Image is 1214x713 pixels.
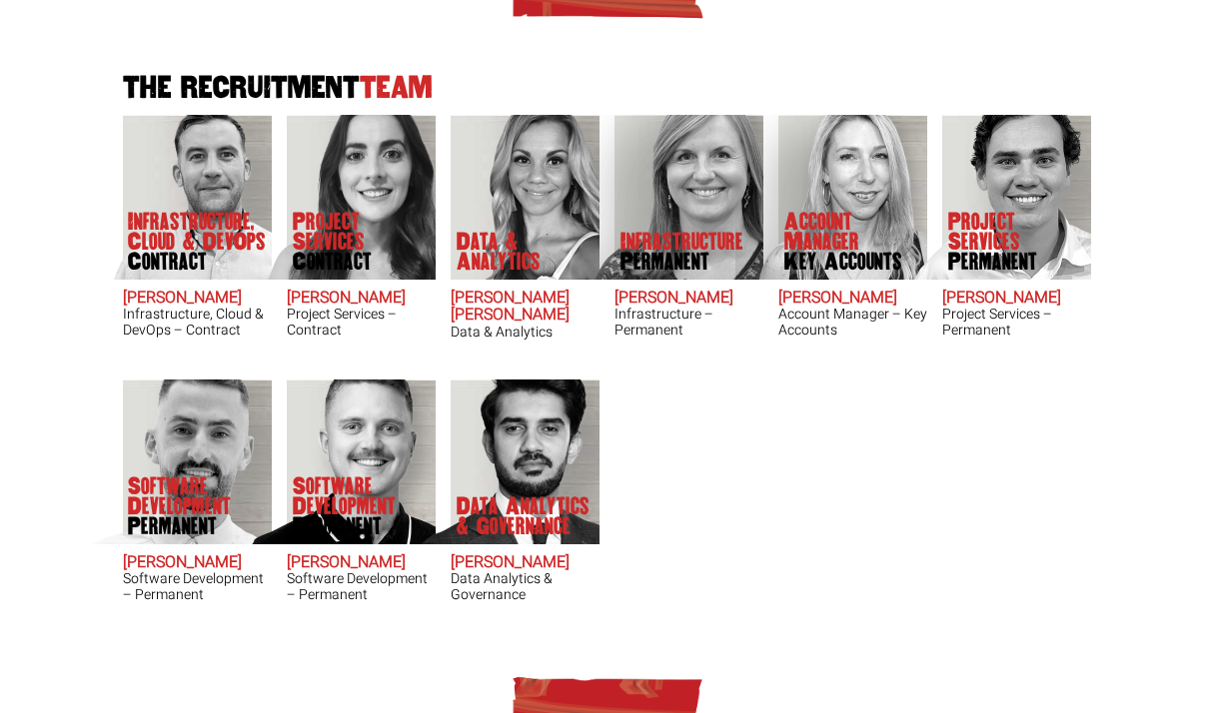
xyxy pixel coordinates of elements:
p: Data Analytics & Governance [457,496,600,536]
img: Anna-Maria Julie does Data & Analytics [408,115,600,280]
p: Account Manager [784,212,927,272]
img: Frankie Gaffney's our Account Manager Key Accounts [735,115,927,280]
img: Amanda Evans's Our Infrastructure Permanent [572,115,763,280]
p: Infrastructure, Cloud & DevOps [128,212,271,272]
h2: [PERSON_NAME] [451,554,600,572]
h2: [PERSON_NAME] [287,554,436,572]
p: Data & Analytics [457,232,600,272]
h3: Data & Analytics [451,325,600,340]
h2: [PERSON_NAME] [287,290,436,308]
span: Key Accounts [784,252,927,272]
h3: Data Analytics & Governance [451,571,600,602]
h3: Project Services – Permanent [942,307,1091,338]
h2: [PERSON_NAME] [614,290,763,308]
span: Contract [293,252,436,272]
h2: [PERSON_NAME] [PERSON_NAME] [451,290,600,325]
h3: Project Services – Contract [287,307,436,338]
p: Project Services [293,212,436,272]
span: Permanent [128,516,271,536]
p: Infrastructure [620,232,743,272]
h3: Software Development – Permanent [287,571,436,602]
p: Project Services [948,212,1091,272]
span: Permanent [293,516,436,536]
img: Sam Williamson does Software Development Permanent [244,379,436,544]
img: Awais Imtiaz does Data Analytics & Governance [408,379,600,544]
span: Contract [128,252,271,272]
img: Sam McKay does Project Services Permanent [899,115,1091,280]
p: Software Development [293,476,436,536]
span: Permanent [620,252,743,272]
p: Software Development [128,476,271,536]
img: Liam Cox does Software Development Permanent [80,379,272,544]
h3: Software Development – Permanent [123,571,272,602]
span: Permanent [948,252,1091,272]
span: Team [360,71,433,104]
h3: Infrastructure – Permanent [614,307,763,338]
h2: [PERSON_NAME] [778,290,927,308]
img: Claire Sheerin does Project Services Contract [244,115,436,280]
h2: [PERSON_NAME] [123,290,272,308]
h2: [PERSON_NAME] [942,290,1091,308]
img: Adam Eshet does Infrastructure, Cloud & DevOps Contract [80,115,272,280]
h2: The Recruitment [115,73,1099,104]
h3: Infrastructure, Cloud & DevOps – Contract [123,307,272,338]
h3: Account Manager – Key Accounts [778,307,927,338]
h2: [PERSON_NAME] [123,554,272,572]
